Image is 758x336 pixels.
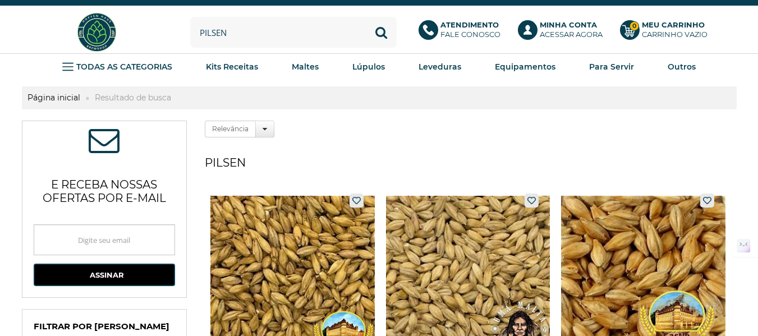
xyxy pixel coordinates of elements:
a: Minha ContaAcessar agora [518,20,609,45]
label: Relevância [205,121,256,137]
b: Meu Carrinho [642,20,705,29]
strong: Maltes [292,62,319,72]
strong: 0 [630,21,639,31]
strong: Outros [668,62,696,72]
img: Hopfen Haus BrewShop [76,11,118,53]
p: Acessar agora [540,20,603,39]
a: Maltes [292,58,319,75]
h1: Pilsen [205,151,736,174]
a: Página inicial [22,93,86,103]
b: Atendimento [440,20,499,29]
a: Outros [668,58,696,75]
strong: Equipamentos [495,62,555,72]
a: Lúpulos [352,58,385,75]
strong: TODAS AS CATEGORIAS [76,62,172,72]
span: ASSINE NOSSA NEWSLETTER [89,132,120,153]
a: Equipamentos [495,58,555,75]
strong: Resultado de busca [89,93,177,103]
input: Digite o que você procura [190,17,397,48]
b: Minha Conta [540,20,597,29]
a: Para Servir [589,58,634,75]
strong: Leveduras [419,62,461,72]
strong: Para Servir [589,62,634,72]
strong: Lúpulos [352,62,385,72]
a: AtendimentoFale conosco [419,20,507,45]
a: TODAS AS CATEGORIAS [62,58,172,75]
a: Kits Receitas [206,58,258,75]
button: Assinar [34,264,175,286]
strong: Kits Receitas [206,62,258,72]
button: Buscar [366,17,397,48]
a: Leveduras [419,58,461,75]
p: Fale conosco [440,20,500,39]
p: e receba nossas ofertas por e-mail [34,164,175,213]
input: Digite seu email [34,224,175,255]
div: Carrinho Vazio [642,30,708,39]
